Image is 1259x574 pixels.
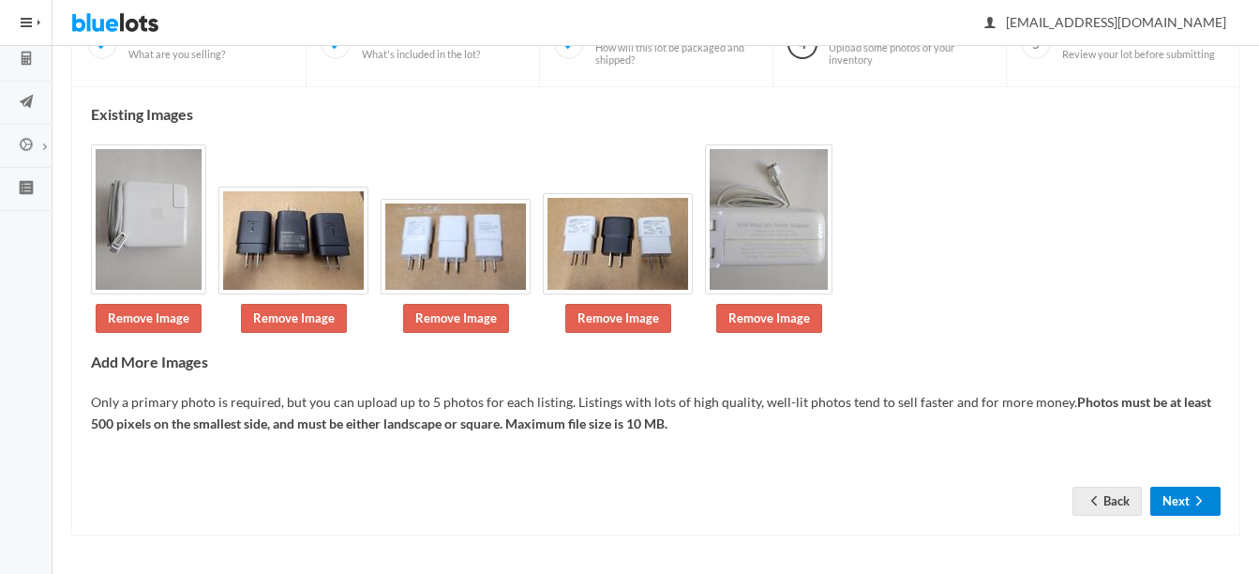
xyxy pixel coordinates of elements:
[91,354,1221,370] h4: Add More Images
[543,193,693,295] img: fa3c78cb-79a4-41bb-8822-203a973d6943-1755192624.jpg
[1150,487,1221,516] button: Nextarrow forward
[1085,493,1103,511] ion-icon: arrow back
[981,15,999,33] ion-icon: person
[705,144,832,295] img: ddff5c68-d825-4855-8629-139ef761f0c1-1755192624.jpg
[241,304,347,333] a: Remove Image
[96,304,202,333] a: Remove Image
[381,199,531,295] img: 51bf4ab8-dd62-4de2-a415-7aa3a431739a-1755192623.jpg
[128,48,225,61] span: What are you selling?
[1190,493,1208,511] ion-icon: arrow forward
[829,41,991,67] span: Upload some photos of your inventory
[91,394,1211,431] b: Photos must be at least 500 pixels on the smallest side, and must be either landscape or square. ...
[565,304,671,333] a: Remove Image
[218,187,368,295] img: 21637ba1-be99-4d18-91a8-615c273c0953-1755192623.jpg
[362,48,480,61] span: What's included in the lot?
[91,144,206,295] img: a883b702-d829-4ed0-b1f3-dff03a1ae72b-1755192623.jpg
[1062,48,1215,61] span: Review your lot before submitting
[91,392,1221,434] p: Only a primary photo is required, but you can upload up to 5 photos for each listing. Listings wi...
[403,304,509,333] a: Remove Image
[985,14,1226,30] span: [EMAIL_ADDRESS][DOMAIN_NAME]
[1072,487,1142,516] a: arrow backBack
[595,41,757,67] span: How will this lot be packaged and shipped?
[716,304,822,333] a: Remove Image
[91,106,1221,123] h4: Existing Images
